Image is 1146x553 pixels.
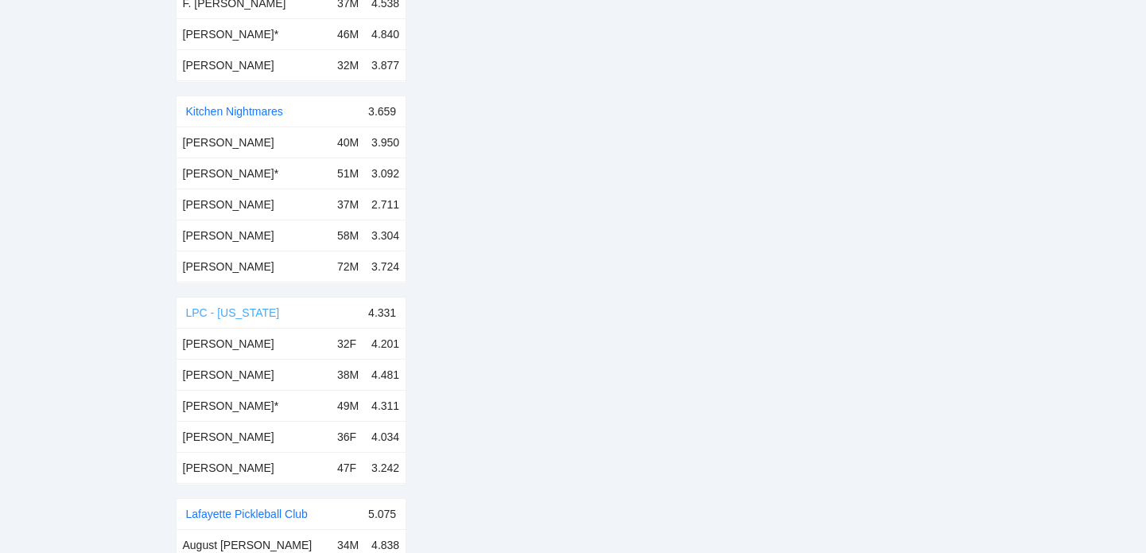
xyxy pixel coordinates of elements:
[371,368,399,381] span: 4.481
[331,220,365,251] td: 58M
[177,158,331,189] td: [PERSON_NAME] *
[177,127,331,158] td: [PERSON_NAME]
[177,421,331,452] td: [PERSON_NAME]
[331,329,365,360] td: 32F
[331,421,365,452] td: 36F
[331,18,365,49] td: 46M
[371,260,399,273] span: 3.724
[368,298,396,328] div: 4.331
[371,28,399,41] span: 4.840
[177,189,331,220] td: [PERSON_NAME]
[331,251,365,282] td: 72M
[177,452,331,483] td: [PERSON_NAME]
[331,359,365,390] td: 38M
[177,49,331,80] td: [PERSON_NAME]
[177,251,331,282] td: [PERSON_NAME]
[371,136,399,149] span: 3.950
[371,198,399,211] span: 2.711
[371,539,399,551] span: 4.838
[368,499,396,529] div: 5.075
[371,399,399,412] span: 4.311
[177,359,331,390] td: [PERSON_NAME]
[331,452,365,483] td: 47F
[371,59,399,72] span: 3.877
[371,430,399,443] span: 4.034
[177,390,331,421] td: [PERSON_NAME] *
[331,189,365,220] td: 37M
[371,337,399,350] span: 4.201
[186,306,280,319] a: LPC - [US_STATE]
[186,508,308,520] a: Lafayette Pickleball Club
[371,461,399,474] span: 3.242
[331,127,365,158] td: 40M
[186,105,283,118] a: Kitchen Nightmares
[371,167,399,180] span: 3.092
[177,18,331,49] td: [PERSON_NAME] *
[371,229,399,242] span: 3.304
[331,158,365,189] td: 51M
[331,49,365,80] td: 32M
[177,329,331,360] td: [PERSON_NAME]
[177,220,331,251] td: [PERSON_NAME]
[331,390,365,421] td: 49M
[368,96,396,127] div: 3.659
